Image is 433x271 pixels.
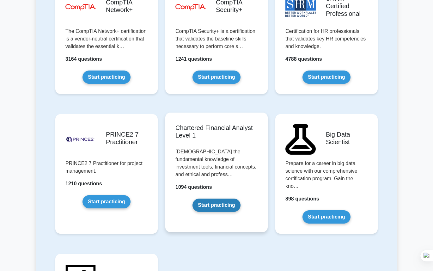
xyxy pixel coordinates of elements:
[302,71,350,84] a: Start practicing
[82,71,130,84] a: Start practicing
[82,195,130,208] a: Start practicing
[192,71,240,84] a: Start practicing
[302,210,350,224] a: Start practicing
[192,199,240,212] a: Start practicing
